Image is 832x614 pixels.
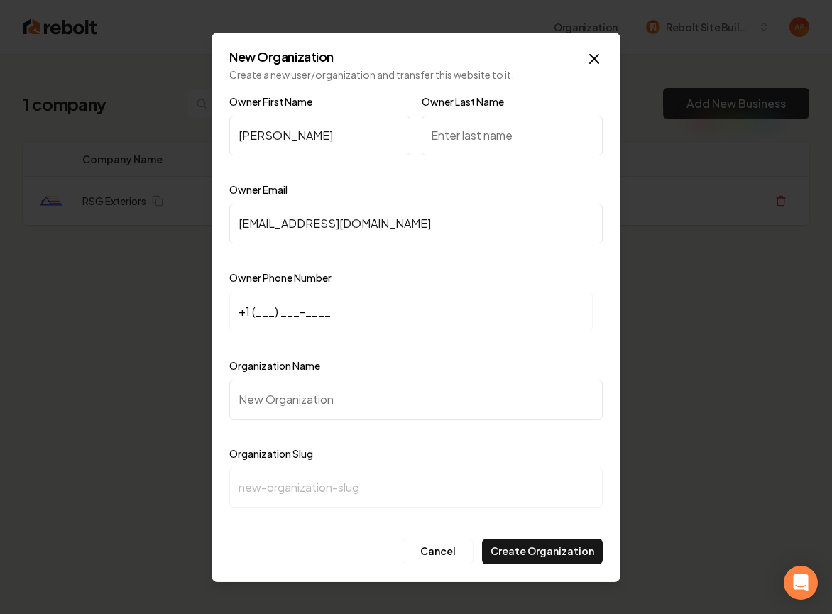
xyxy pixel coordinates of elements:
label: Owner Last Name [422,95,504,108]
label: Organization Slug [229,447,313,460]
p: Create a new user/organization and transfer this website to it. [229,67,603,82]
input: New Organization [229,380,603,420]
input: Enter last name [422,116,603,155]
button: Cancel [403,539,474,564]
label: Owner First Name [229,95,312,108]
label: Organization Name [229,359,320,372]
h2: New Organization [229,50,603,63]
input: Enter email [229,204,603,243]
button: Create Organization [482,539,603,564]
label: Owner Phone Number [229,271,332,284]
input: new-organization-slug [229,468,603,508]
input: Enter first name [229,116,410,155]
label: Owner Email [229,183,288,196]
